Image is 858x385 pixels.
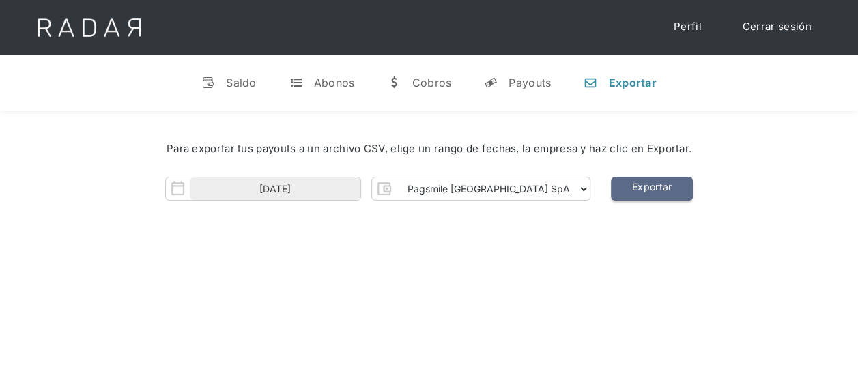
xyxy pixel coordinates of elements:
div: Abonos [314,76,355,89]
div: y [484,76,498,89]
a: Exportar [611,177,693,201]
div: Saldo [226,76,257,89]
form: Form [165,177,590,201]
a: Perfil [660,14,715,40]
div: w [387,76,401,89]
div: Cobros [412,76,451,89]
div: Para exportar tus payouts a un archivo CSV, elige un rango de fechas, la empresa y haz clic en Ex... [41,141,817,157]
a: Cerrar sesión [729,14,825,40]
div: Exportar [608,76,656,89]
div: v [201,76,215,89]
div: n [584,76,597,89]
div: Payouts [509,76,551,89]
div: t [289,76,303,89]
